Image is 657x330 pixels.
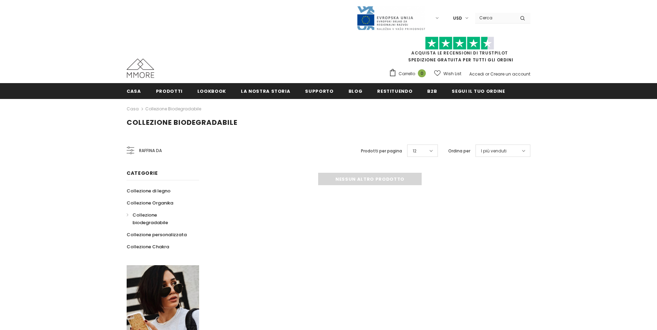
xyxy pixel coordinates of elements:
span: or [485,71,489,77]
span: SPEDIZIONE GRATUITA PER TUTTI GLI ORDINI [389,40,530,63]
a: Carrello 0 [389,69,429,79]
a: Collezione Organika [127,197,173,209]
span: Collezione Organika [127,200,173,206]
a: Acquista le recensioni di TrustPilot [411,50,508,56]
img: Casi MMORE [127,59,154,78]
span: Segui il tuo ordine [452,88,505,94]
span: Collezione di legno [127,188,170,194]
span: 12 [413,148,416,154]
a: Collezione biodegradabile [127,209,192,229]
a: supporto [305,83,333,99]
a: Segui il tuo ordine [452,83,505,99]
span: Lookbook [197,88,226,94]
span: Collezione Chakra [127,243,169,250]
img: Javni Razpis [356,6,425,31]
a: B2B [427,83,437,99]
a: Collezione Chakra [127,241,169,253]
a: Lookbook [197,83,226,99]
a: Prodotti [156,83,183,99]
input: Search Site [475,13,515,23]
img: Fidati di Pilot Stars [425,37,494,50]
span: B2B [427,88,437,94]
span: Collezione personalizzata [127,231,187,238]
span: Prodotti [156,88,183,94]
span: 0 [418,69,426,77]
a: Casa [127,105,139,113]
span: USD [453,15,462,22]
a: Collezione personalizzata [127,229,187,241]
a: Casa [127,83,141,99]
span: Casa [127,88,141,94]
a: Restituendo [377,83,412,99]
span: I più venduti [481,148,507,154]
span: Collezione biodegradabile [133,212,168,226]
span: supporto [305,88,333,94]
span: Categorie [127,170,158,177]
a: Collezione di legno [127,185,170,197]
span: La nostra storia [241,88,290,94]
span: Raffina da [139,147,162,154]
a: Accedi [469,71,484,77]
label: Ordina per [448,148,470,154]
a: La nostra storia [241,83,290,99]
a: Blog [349,83,363,99]
span: Carrello [399,70,415,77]
label: Prodotti per pagina [361,148,402,154]
span: Wish List [443,70,461,77]
span: Blog [349,88,363,94]
a: Creare un account [490,71,530,77]
a: Javni Razpis [356,15,425,21]
a: Wish List [434,68,461,80]
span: Collezione biodegradabile [127,118,237,127]
a: Collezione biodegradabile [145,106,201,112]
span: Restituendo [377,88,412,94]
